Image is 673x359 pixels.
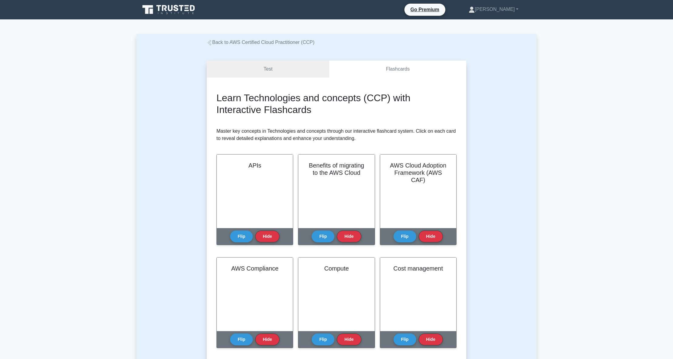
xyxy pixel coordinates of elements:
button: Hide [419,231,443,242]
button: Flip [312,231,334,242]
a: Flashcards [329,61,466,78]
button: Flip [312,334,334,345]
p: Master key concepts in Technologies and concepts through our interactive flashcard system. Click ... [216,128,457,142]
button: Flip [393,334,416,345]
h2: Cost management [387,265,449,272]
h2: Benefits of migrating to the AWS Cloud [306,162,367,176]
button: Hide [337,231,361,242]
button: Hide [255,334,280,345]
h2: AWS Cloud Adoption Framework (AWS CAF) [387,162,449,184]
h2: AWS Compliance [224,265,286,272]
a: Test [207,61,329,78]
a: Go Premium [407,6,443,13]
a: Back to AWS Certified Cloud Practitioner (CCP) [207,40,314,45]
button: Hide [337,334,361,345]
button: Hide [419,334,443,345]
button: Hide [255,231,280,242]
h2: APIs [224,162,286,169]
h2: Compute [306,265,367,272]
a: [PERSON_NAME] [454,3,533,15]
button: Flip [393,231,416,242]
button: Flip [230,334,253,345]
h2: Learn Technologies and concepts (CCP) with Interactive Flashcards [216,92,457,115]
button: Flip [230,231,253,242]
